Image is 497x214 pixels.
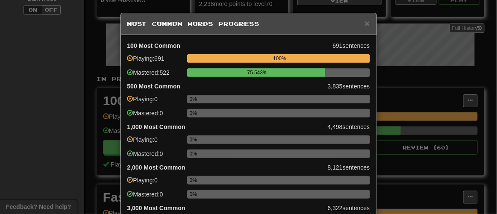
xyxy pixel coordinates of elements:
[127,123,370,131] p: 4,498 sentences
[127,176,183,190] div: Playing: 0
[127,20,370,28] h5: Most Common Words Progress
[365,18,370,28] span: ×
[190,54,370,63] div: 100%
[127,82,370,91] p: 3,835 sentences
[127,204,185,212] strong: 3,000 Most Common
[190,68,325,77] div: 75.543%
[127,109,183,123] div: Mastered: 0
[127,95,183,109] div: Playing: 0
[365,19,370,28] button: Close
[127,204,370,212] p: 6,322 sentences
[127,41,180,50] strong: 100 Most Common
[127,41,370,50] p: 691 sentences
[127,135,183,150] div: Playing: 0
[127,123,185,131] strong: 1,000 Most Common
[127,68,183,82] div: Mastered: 522
[127,82,180,91] strong: 500 Most Common
[127,190,183,204] div: Mastered: 0
[127,163,185,172] strong: 2,000 Most Common
[127,163,370,172] p: 8,121 sentences
[127,150,183,164] div: Mastered: 0
[127,54,183,68] div: Playing: 691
